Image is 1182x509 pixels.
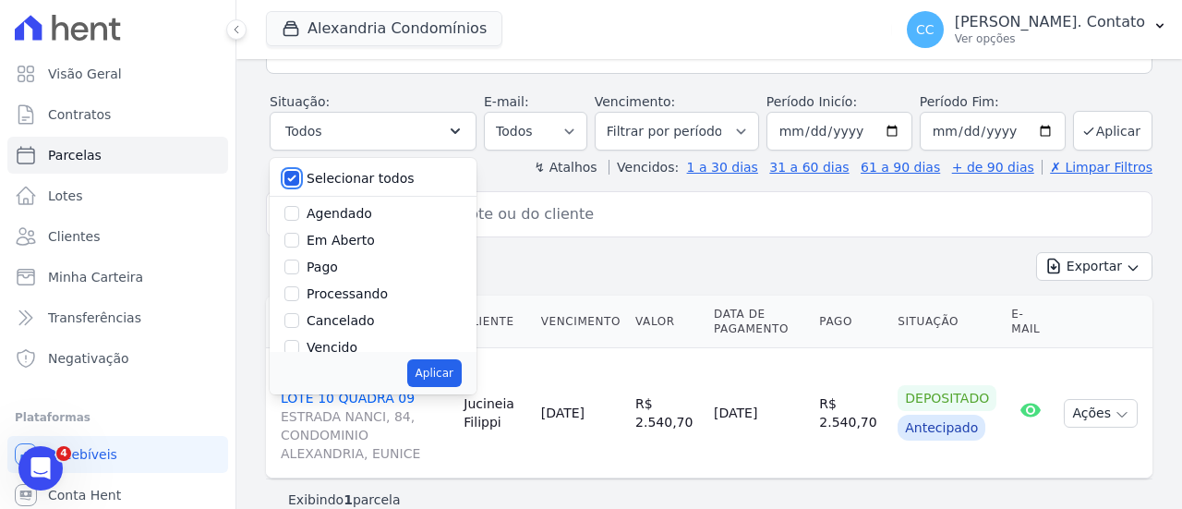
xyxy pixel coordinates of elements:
[534,160,597,175] label: ↯ Atalhos
[812,348,890,479] td: R$ 2.540,70
[281,407,449,463] span: ESTRADA NANCI, 84, CONDOMINIO ALEXANDRIA, EUNICE
[407,359,462,387] button: Aplicar
[307,171,415,186] label: Selecionar todos
[1042,160,1152,175] a: ✗ Limpar Filtros
[898,415,985,441] div: Antecipado
[7,96,228,133] a: Contratos
[456,348,533,479] td: Jucineia Filippi
[628,296,706,348] th: Valor
[955,31,1145,46] p: Ver opções
[706,348,812,479] td: [DATE]
[812,296,890,348] th: Pago
[48,309,141,327] span: Transferências
[955,13,1145,31] p: [PERSON_NAME]. Contato
[48,486,121,504] span: Conta Hent
[7,218,228,255] a: Clientes
[56,446,71,461] span: 4
[48,445,117,464] span: Recebíveis
[1064,399,1138,428] button: Ações
[281,389,449,463] a: LOTE 10 QUADRA 09ESTRADA NANCI, 84, CONDOMINIO ALEXANDRIA, EUNICE
[609,160,679,175] label: Vencidos:
[307,206,372,221] label: Agendado
[307,286,388,301] label: Processando
[48,349,129,368] span: Negativação
[7,137,228,174] a: Parcelas
[892,4,1182,55] button: CC [PERSON_NAME]. Contato Ver opções
[7,299,228,336] a: Transferências
[484,94,529,109] label: E-mail:
[48,187,83,205] span: Lotes
[456,296,533,348] th: Cliente
[307,260,338,274] label: Pago
[769,160,849,175] a: 31 a 60 dias
[270,112,476,151] button: Todos
[898,385,996,411] div: Depositado
[706,296,812,348] th: Data de Pagamento
[541,406,585,420] a: [DATE]
[920,92,1066,112] label: Período Fim:
[534,296,628,348] th: Vencimento
[344,492,353,507] b: 1
[7,436,228,473] a: Recebíveis
[285,120,321,142] span: Todos
[307,313,374,328] label: Cancelado
[48,146,102,164] span: Parcelas
[48,268,143,286] span: Minha Carteira
[48,65,122,83] span: Visão Geral
[766,94,857,109] label: Período Inicío:
[18,446,63,491] iframe: Intercom live chat
[1073,111,1152,151] button: Aplicar
[1036,252,1152,281] button: Exportar
[48,227,100,246] span: Clientes
[7,340,228,377] a: Negativação
[890,296,1004,348] th: Situação
[916,23,935,36] span: CC
[266,11,502,46] button: Alexandria Condomínios
[595,94,675,109] label: Vencimento:
[270,94,330,109] label: Situação:
[7,259,228,296] a: Minha Carteira
[7,177,228,214] a: Lotes
[861,160,940,175] a: 61 a 90 dias
[307,340,357,355] label: Vencido
[628,348,706,479] td: R$ 2.540,70
[15,406,221,429] div: Plataformas
[48,105,111,124] span: Contratos
[266,296,456,348] th: Contrato
[952,160,1034,175] a: + de 90 dias
[687,160,758,175] a: 1 a 30 dias
[307,233,375,248] label: Em Aberto
[1004,296,1056,348] th: E-mail
[300,196,1144,233] input: Buscar por nome do lote ou do cliente
[7,55,228,92] a: Visão Geral
[288,491,401,509] p: Exibindo parcela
